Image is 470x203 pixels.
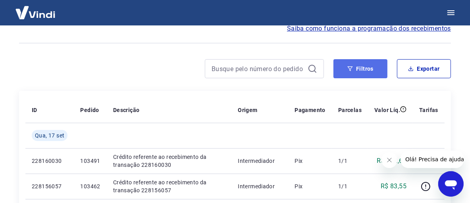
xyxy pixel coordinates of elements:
[35,131,64,139] span: Qua, 17 set
[32,157,67,165] p: 228160030
[295,182,326,190] p: Pix
[238,182,282,190] p: Intermediador
[438,171,464,197] iframe: Botão para abrir a janela de mensagens
[238,157,282,165] p: Intermediador
[32,106,37,114] p: ID
[397,59,451,78] button: Exportar
[338,106,362,114] p: Parcelas
[238,106,257,114] p: Origem
[381,182,406,191] p: R$ 83,55
[10,0,61,25] img: Vindi
[377,156,407,166] p: R$ 522,61
[338,182,362,190] p: 1/1
[212,63,304,75] input: Busque pelo número do pedido
[32,182,67,190] p: 228156057
[295,157,326,165] p: Pix
[80,157,100,165] p: 103491
[80,106,99,114] p: Pedido
[374,106,400,114] p: Valor Líq.
[113,178,225,194] p: Crédito referente ao recebimento da transação 228156057
[287,24,451,33] a: Saiba como funciona a programação dos recebimentos
[333,59,387,78] button: Filtros
[113,153,225,169] p: Crédito referente ao recebimento da transação 228160030
[401,151,464,168] iframe: Mensagem da empresa
[80,182,100,190] p: 103462
[381,152,397,168] iframe: Fechar mensagem
[113,106,140,114] p: Descrição
[295,106,326,114] p: Pagamento
[338,157,362,165] p: 1/1
[419,106,438,114] p: Tarifas
[5,6,67,12] span: Olá! Precisa de ajuda?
